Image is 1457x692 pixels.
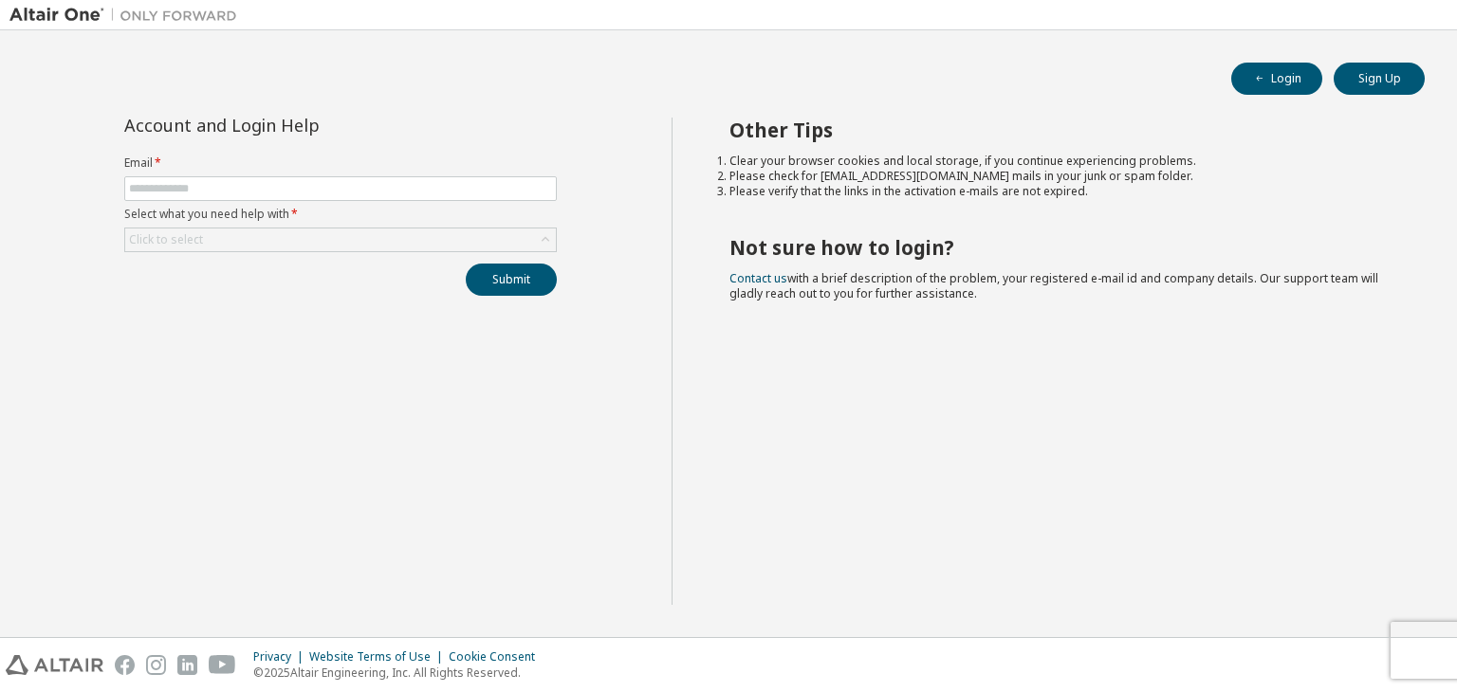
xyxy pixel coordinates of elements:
label: Select what you need help with [124,207,557,222]
label: Email [124,155,557,171]
h2: Other Tips [729,118,1392,142]
button: Login [1231,63,1322,95]
span: with a brief description of the problem, your registered e-mail id and company details. Our suppo... [729,270,1378,301]
p: © 2025 Altair Engineering, Inc. All Rights Reserved. [253,665,546,681]
img: Altair One [9,6,247,25]
div: Cookie Consent [449,649,546,665]
div: Click to select [129,232,203,247]
div: Privacy [253,649,309,665]
img: instagram.svg [146,655,166,675]
div: Website Terms of Use [309,649,449,665]
h2: Not sure how to login? [729,235,1392,260]
img: facebook.svg [115,655,135,675]
a: Contact us [729,270,787,286]
li: Please verify that the links in the activation e-mails are not expired. [729,184,1392,199]
button: Submit [466,264,557,296]
img: youtube.svg [209,655,236,675]
div: Account and Login Help [124,118,470,133]
li: Clear your browser cookies and local storage, if you continue experiencing problems. [729,154,1392,169]
div: Click to select [125,228,556,251]
li: Please check for [EMAIL_ADDRESS][DOMAIN_NAME] mails in your junk or spam folder. [729,169,1392,184]
img: linkedin.svg [177,655,197,675]
button: Sign Up [1334,63,1425,95]
img: altair_logo.svg [6,655,103,675]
